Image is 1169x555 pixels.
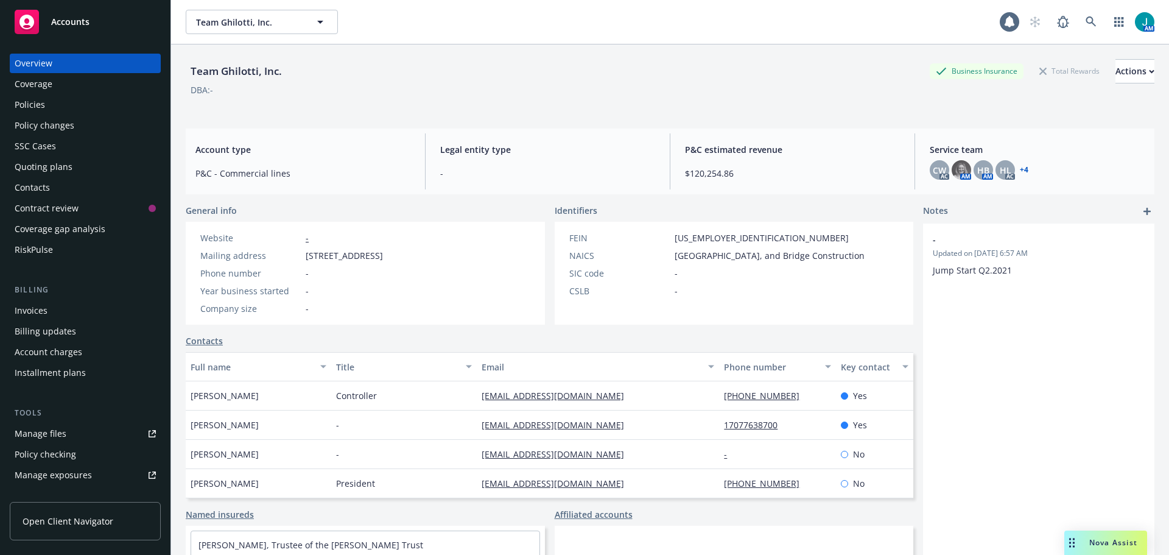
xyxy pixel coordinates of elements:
div: Policy checking [15,445,76,464]
div: Contract review [15,199,79,218]
a: add [1140,204,1154,219]
div: Billing [10,284,161,296]
span: - [336,448,339,461]
span: HL [1000,164,1011,177]
a: - [306,232,309,244]
a: Contacts [10,178,161,197]
button: Key contact [836,352,913,381]
button: Full name [186,352,331,381]
div: Account charges [15,342,82,362]
span: Service team [930,143,1145,156]
div: Business Insurance [930,63,1023,79]
a: Accounts [10,5,161,39]
a: Report a Bug [1051,10,1075,34]
div: Installment plans [15,363,86,383]
div: NAICS [569,249,670,262]
a: Contract review [10,199,161,218]
span: Account type [195,143,410,156]
div: Billing updates [15,322,76,341]
div: Overview [15,54,52,73]
a: Manage files [10,424,161,444]
img: photo [1135,12,1154,32]
span: [US_EMPLOYER_IDENTIFICATION_NUMBER] [675,232,849,244]
a: Overview [10,54,161,73]
span: - [675,285,678,297]
span: Accounts [51,17,90,27]
button: Team Ghilotti, Inc. [186,10,338,34]
div: Coverage [15,74,52,94]
button: Nova Assist [1064,531,1147,555]
a: Invoices [10,301,161,320]
span: [GEOGRAPHIC_DATA], and Bridge Construction [675,249,865,262]
span: $120,254.86 [685,167,900,180]
span: CW [933,164,946,177]
a: [EMAIL_ADDRESS][DOMAIN_NAME] [482,419,634,431]
a: 17077638700 [724,419,787,431]
span: Jump Start Q2.2021 [933,264,1012,276]
div: -Updated on [DATE] 6:57 AMJump Start Q2.2021 [923,224,1154,286]
div: Manage certificates [15,486,94,506]
span: - [675,267,678,280]
a: - [724,448,737,460]
div: Website [200,232,301,244]
div: Contacts [15,178,50,197]
a: [PHONE_NUMBER] [724,478,809,489]
img: photo [952,160,971,180]
button: Actions [1115,59,1154,83]
span: - [336,419,339,431]
div: Drag to move [1064,531,1079,555]
span: P&C - Commercial lines [195,167,410,180]
div: SIC code [569,267,670,280]
span: No [853,477,865,490]
div: RiskPulse [15,240,53,260]
a: Search [1079,10,1103,34]
span: [PERSON_NAME] [191,389,259,402]
div: FEIN [569,232,670,244]
a: Coverage gap analysis [10,219,161,239]
span: P&C estimated revenue [685,143,900,156]
a: Manage exposures [10,465,161,485]
div: Mailing address [200,249,301,262]
a: Account charges [10,342,161,362]
div: CSLB [569,285,670,297]
a: Policy changes [10,116,161,135]
div: Team Ghilotti, Inc. [186,63,287,79]
div: Key contact [841,361,895,373]
a: Quoting plans [10,157,161,177]
div: Invoices [15,301,47,320]
div: Total Rewards [1033,63,1106,79]
span: Controller [336,389,377,402]
span: [STREET_ADDRESS] [306,249,383,262]
span: Yes [853,389,867,402]
a: +4 [1020,166,1028,174]
div: Manage files [15,424,66,444]
div: Email [482,361,701,373]
div: Policy changes [15,116,74,135]
span: Notes [923,204,948,219]
div: Manage exposures [15,465,92,485]
span: Updated on [DATE] 6:57 AM [933,248,1145,259]
span: Legal entity type [440,143,655,156]
span: Nova Assist [1089,537,1137,548]
a: Named insureds [186,508,254,521]
div: Full name [191,361,313,373]
a: Manage certificates [10,486,161,506]
span: President [336,477,375,490]
span: [PERSON_NAME] [191,419,259,431]
a: Policies [10,95,161,115]
a: Affiliated accounts [555,508,633,521]
div: Company size [200,302,301,315]
a: [EMAIL_ADDRESS][DOMAIN_NAME] [482,478,634,489]
span: [PERSON_NAME] [191,477,259,490]
button: Email [477,352,719,381]
a: [PERSON_NAME], Trustee of the [PERSON_NAME] Trust [198,539,423,551]
span: - [933,233,1113,246]
a: Billing updates [10,322,161,341]
div: Tools [10,407,161,419]
span: [PERSON_NAME] [191,448,259,461]
div: Phone number [200,267,301,280]
a: [EMAIL_ADDRESS][DOMAIN_NAME] [482,390,634,401]
span: No [853,448,865,461]
a: Start snowing [1023,10,1047,34]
